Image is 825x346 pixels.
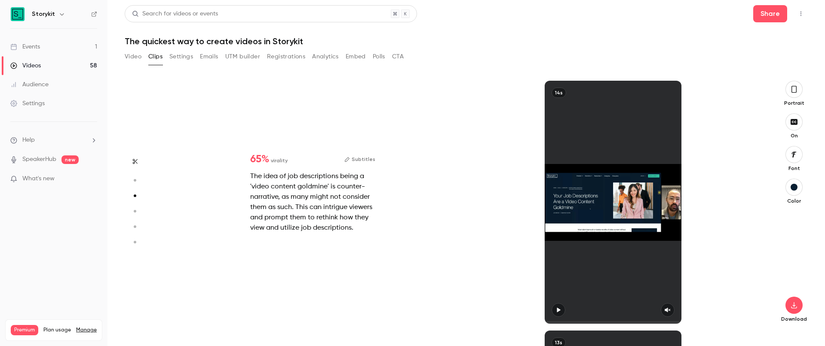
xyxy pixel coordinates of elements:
div: Search for videos or events [132,9,218,18]
p: Font [780,165,808,172]
h1: The quickest way to create videos in Storykit [125,36,808,46]
div: Videos [10,61,41,70]
button: UTM builder [225,50,260,64]
p: Portrait [780,100,808,106]
span: What's new [22,174,55,183]
a: Manage [76,327,97,334]
span: 65 % [250,154,269,164]
button: Subtitles [344,154,375,164]
span: Help [22,136,35,145]
div: The idea of job descriptions being a 'video content goldmine' is counter-narrative, as many might... [250,171,375,233]
button: CTA [392,50,404,64]
h6: Storykit [32,10,55,18]
a: SpeakerHub [22,155,56,164]
button: Top Bar Actions [794,7,808,21]
button: Settings [169,50,193,64]
span: new [61,155,79,164]
button: Analytics [312,50,339,64]
p: Color [780,197,808,204]
p: On [780,132,808,139]
span: Premium [11,325,38,335]
div: Settings [10,99,45,108]
div: Audience [10,80,49,89]
span: virality [271,157,288,164]
iframe: Noticeable Trigger [87,175,97,183]
button: Clips [148,50,163,64]
button: Share [753,5,787,22]
button: Registrations [267,50,305,64]
p: Download [780,316,808,322]
button: Embed [346,50,366,64]
span: Plan usage [43,327,71,334]
button: Video [125,50,141,64]
div: Events [10,42,40,51]
button: Emails [200,50,218,64]
li: help-dropdown-opener [10,136,97,145]
button: Polls [373,50,385,64]
img: Storykit [11,7,25,21]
